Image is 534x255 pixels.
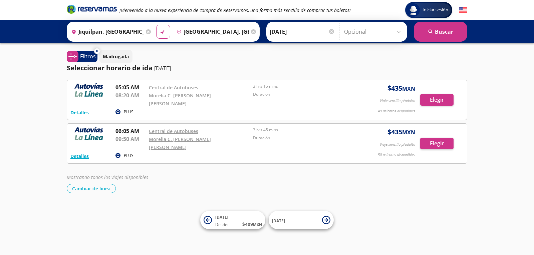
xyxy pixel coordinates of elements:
[124,109,133,115] p: PLUS
[272,218,285,223] span: [DATE]
[115,91,146,99] p: 08:20 AM
[67,174,148,180] em: Mostrando todos los viajes disponibles
[67,63,153,73] p: Seleccionar horario de ida
[414,22,467,42] button: Buscar
[154,64,171,72] p: [DATE]
[269,211,334,229] button: [DATE]
[253,222,262,227] small: MXN
[380,98,415,104] p: Viaje sencillo p/adulto
[70,127,107,140] img: RESERVAMOS
[69,23,144,40] input: Buscar Origen
[67,51,97,62] button: 0Filtros
[115,127,146,135] p: 06:05 AM
[344,23,404,40] input: Opcional
[215,214,228,220] span: [DATE]
[459,6,467,14] button: English
[115,83,146,91] p: 05:05 AM
[174,23,249,40] input: Buscar Destino
[119,7,351,13] em: ¡Bienvenido a la nueva experiencia de compra de Reservamos, una forma más sencilla de comprar tus...
[67,184,116,193] button: Cambiar de línea
[253,91,354,97] p: Duración
[253,127,354,133] p: 3 hrs 45 mins
[67,4,117,14] i: Brand Logo
[70,109,89,116] button: Detalles
[115,135,146,143] p: 09:50 AM
[200,211,265,229] button: [DATE]Desde:$409MXN
[70,153,89,160] button: Detalles
[99,50,132,63] button: Madrugada
[402,85,415,92] small: MXN
[378,152,415,158] p: 50 asientos disponibles
[67,4,117,16] a: Brand Logo
[103,53,129,60] p: Madrugada
[124,153,133,159] p: PLUS
[270,23,335,40] input: Elegir Fecha
[242,221,262,228] span: $ 409
[387,127,415,137] span: $ 435
[70,83,107,97] img: RESERVAMOS
[420,94,454,106] button: Elegir
[387,83,415,93] span: $ 435
[253,83,354,89] p: 3 hrs 15 mins
[80,52,96,60] p: Filtros
[380,142,415,147] p: Viaje sencillo p/adulto
[402,129,415,136] small: MXN
[149,136,211,150] a: Morelia C. [PERSON_NAME] [PERSON_NAME]
[420,7,451,13] span: Iniciar sesión
[378,108,415,114] p: 49 asientos disponibles
[215,222,228,228] span: Desde:
[253,135,354,141] p: Duración
[149,84,198,91] a: Central de Autobuses
[96,48,98,54] span: 0
[149,128,198,134] a: Central de Autobuses
[149,92,211,107] a: Morelia C. [PERSON_NAME] [PERSON_NAME]
[420,138,454,149] button: Elegir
